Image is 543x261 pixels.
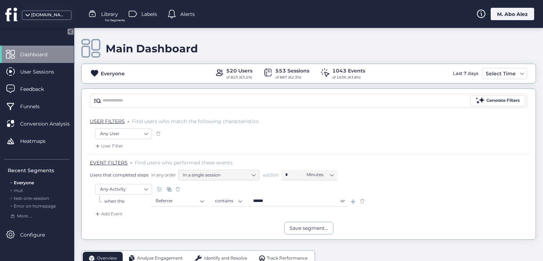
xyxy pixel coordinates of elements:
span: Heatmaps [20,137,56,145]
span: Conversion Analysis [20,120,80,128]
span: Error on homepage [14,203,56,209]
span: User Sessions [20,68,65,76]
span: Find users who performed these events [135,159,233,166]
span: . [11,179,12,185]
nz-select-item: contains [215,196,242,206]
div: Main Dashboard [106,42,198,55]
span: Funnels [20,103,50,110]
span: . [128,117,129,124]
span: . [11,202,12,209]
div: Everyone [101,70,125,77]
span: test-one-session [14,196,49,201]
span: Everyone [14,180,34,185]
span: . [11,186,12,193]
span: Labels [141,10,157,18]
div: of 1636 (63.8%) [332,75,365,80]
span: More ... [17,213,32,220]
nz-select-item: In a single session [183,170,255,180]
div: of 823 (63.2%) [226,75,252,80]
div: Select Time [484,69,518,78]
span: Configure [20,231,56,239]
div: [DOMAIN_NAME] [31,12,66,18]
span: USER FILTERS [90,118,125,124]
nz-select-item: Any Activity [100,184,147,195]
div: Generate Filters [486,97,520,104]
div: 553 Sessions [275,67,309,75]
div: 520 Users [226,67,252,75]
span: . [130,158,132,165]
nz-select-item: Any User [100,128,147,139]
span: Users that completed steps [90,172,148,178]
span: in any order [150,172,176,178]
div: Last 7 days [451,68,480,79]
div: Recent Segments [8,167,70,174]
span: mut [14,188,23,193]
span: EVENT FILTERS [90,159,128,166]
nz-select-item: Minutes [306,169,333,180]
span: Feedback [20,85,54,93]
div: Save segment... [290,224,328,232]
span: Find users who match the following characteristics [132,118,259,124]
div: Add Event [94,210,123,217]
span: Dashboard [20,51,58,58]
button: Generate Filters [470,95,525,106]
span: Alerts [180,10,195,18]
div: of 887 (62.3%) [275,75,309,80]
div: or [337,196,348,207]
div: User Filter [94,143,123,150]
nz-select-item: Referrer [156,196,204,206]
span: For Segments [105,18,125,23]
span: within [263,172,278,179]
div: when the [104,198,151,205]
div: M. Abo Alez [491,8,534,20]
div: 1043 Events [332,67,365,75]
span: Library [101,10,118,18]
span: . [11,194,12,201]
